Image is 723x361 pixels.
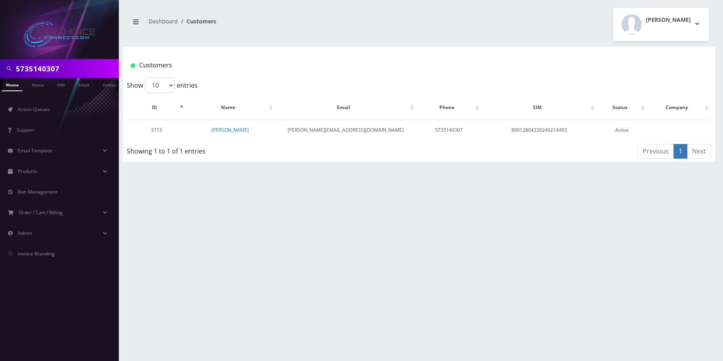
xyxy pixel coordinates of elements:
[2,78,23,91] a: Phone
[131,61,609,69] h1: Customers
[275,120,416,140] td: [PERSON_NAME][EMAIL_ADDRESS][DOMAIN_NAME]
[416,96,481,119] th: Phone: activate to sort column ascending
[16,61,117,76] input: Search in Company
[129,13,413,36] nav: breadcrumb
[687,144,711,159] a: Next
[128,120,185,140] td: 3715
[212,127,249,133] a: [PERSON_NAME]
[28,78,48,90] a: Name
[18,147,52,154] span: Email Template
[597,120,647,140] td: Active
[178,17,216,25] li: Customers
[18,230,32,236] span: Admin
[53,78,69,90] a: SIM
[637,144,674,159] a: Previous
[18,250,55,257] span: Invoice Branding
[18,168,37,175] span: Products
[673,144,687,159] a: 1
[99,78,125,90] a: Company
[74,78,93,90] a: Email
[149,17,178,25] a: Dashboard
[127,78,198,93] label: Show entries
[24,21,95,47] img: All Choice Connect
[186,96,275,119] th: Name: activate to sort column ascending
[482,96,596,119] th: SIM: activate to sort column ascending
[19,209,63,216] span: Order / Cart / Billing
[416,120,481,140] td: 5735140307
[127,143,364,156] div: Showing 1 to 1 of 1 entries
[18,188,57,195] span: Ban Management
[145,78,175,93] select: Showentries
[646,17,691,23] h2: [PERSON_NAME]
[275,96,416,119] th: Email: activate to sort column ascending
[482,120,596,140] td: 89012804330249214493
[597,96,647,119] th: Status: activate to sort column ascending
[647,96,710,119] th: Company: activate to sort column ascending
[18,106,50,113] span: Action Queues
[17,127,34,133] span: Support
[128,96,185,119] th: ID: activate to sort column descending
[613,8,709,41] button: [PERSON_NAME]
